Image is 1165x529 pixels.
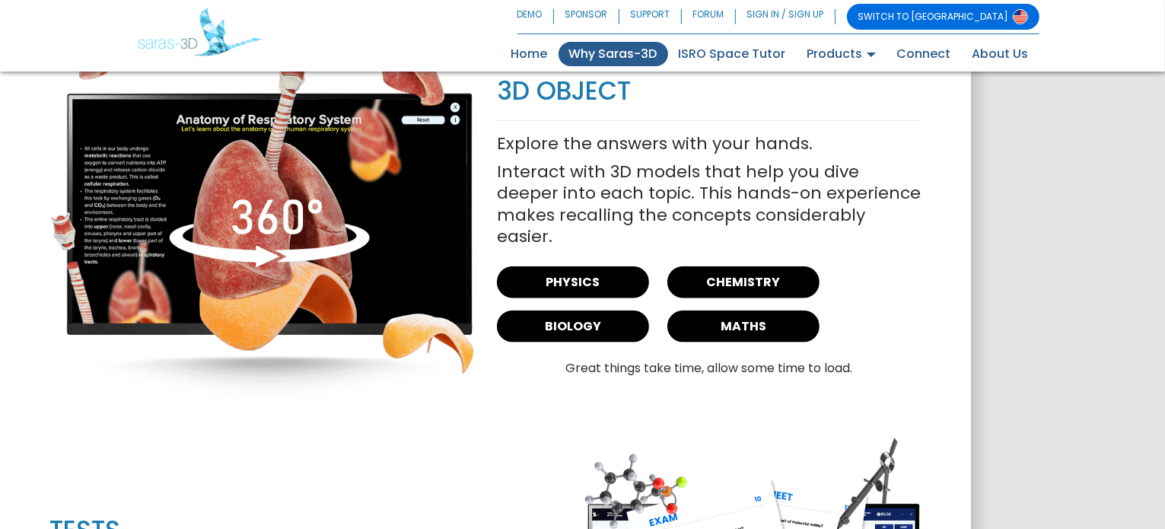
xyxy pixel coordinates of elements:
a: DEMO [517,4,554,30]
a: FORUM [682,4,736,30]
a: CHEMISTRY [667,266,820,298]
a: SIGN IN / SIGN UP [736,4,836,30]
a: SUPPORT [619,4,682,30]
img: Switch to USA [1013,9,1028,24]
a: Home [501,42,559,66]
a: SWITCH TO [GEOGRAPHIC_DATA] [847,4,1039,30]
a: Why Saras-3D [559,42,668,66]
a: MATHS [667,311,820,343]
p: Interact with 3D models that help you dive deeper into each topic. This hands-on experience makes... [497,161,921,248]
img: Saras 3D [138,8,262,56]
a: BIOLOGY [497,311,649,343]
a: Connect [886,42,962,66]
a: ISRO Space Tutor [668,42,797,66]
a: SPONSOR [554,4,619,30]
a: Products [797,42,886,66]
a: PHYSICS [497,266,649,298]
a: About Us [962,42,1039,66]
p: PLAY WITH 3D OBJECT [497,43,921,108]
p: Explore the answers with your hands. [497,133,921,155]
img: interact-with-3d-object [49,24,474,401]
p: Great things take time, allow some time to load. [497,361,921,377]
